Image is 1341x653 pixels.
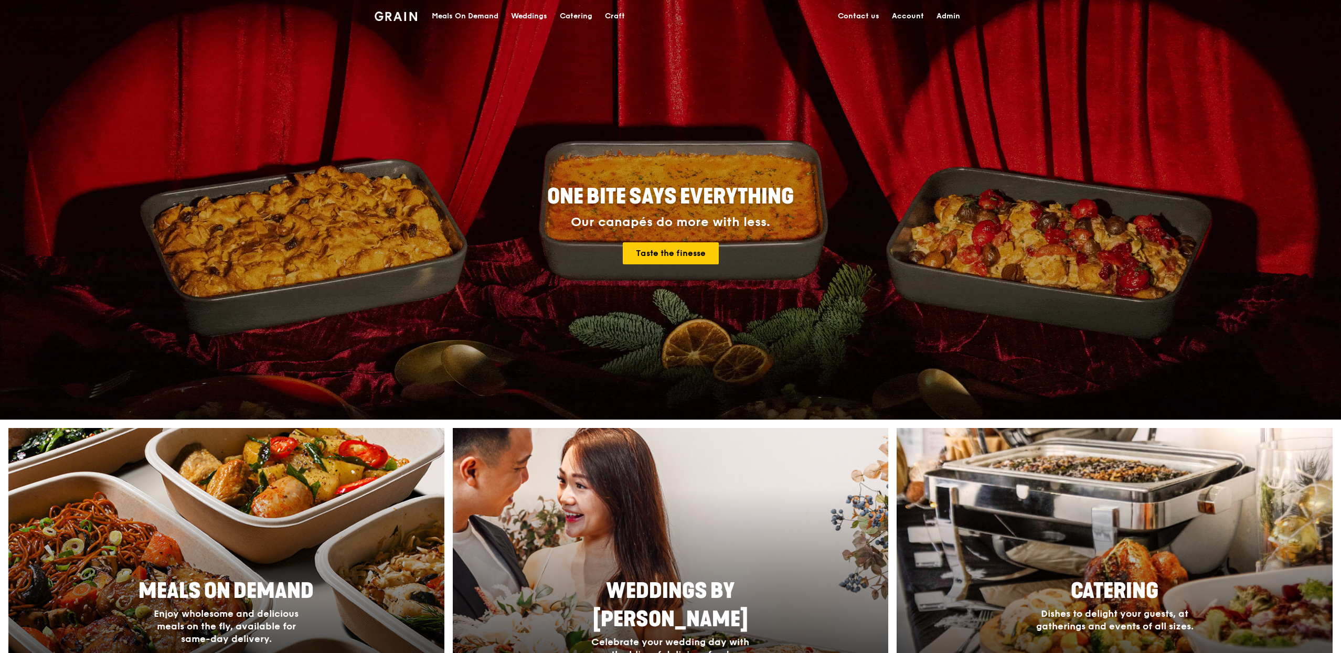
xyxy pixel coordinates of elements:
div: Catering [560,1,592,32]
div: Craft [605,1,625,32]
div: Meals On Demand [432,1,498,32]
span: Dishes to delight your guests, at gatherings and events of all sizes. [1036,608,1194,632]
a: Taste the finesse [623,242,719,264]
a: Craft [599,1,631,32]
span: Meals On Demand [139,579,314,604]
span: Enjoy wholesome and delicious meals on the fly, available for same-day delivery. [154,608,299,645]
a: Catering [554,1,599,32]
span: Weddings by [PERSON_NAME] [593,579,748,632]
div: Weddings [511,1,547,32]
span: ONE BITE SAYS EVERYTHING [547,184,794,209]
span: Catering [1071,579,1158,604]
a: Weddings [505,1,554,32]
div: Our canapés do more with less. [482,215,859,230]
a: Account [886,1,930,32]
a: Admin [930,1,966,32]
img: Grain [375,12,417,21]
a: Contact us [832,1,886,32]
